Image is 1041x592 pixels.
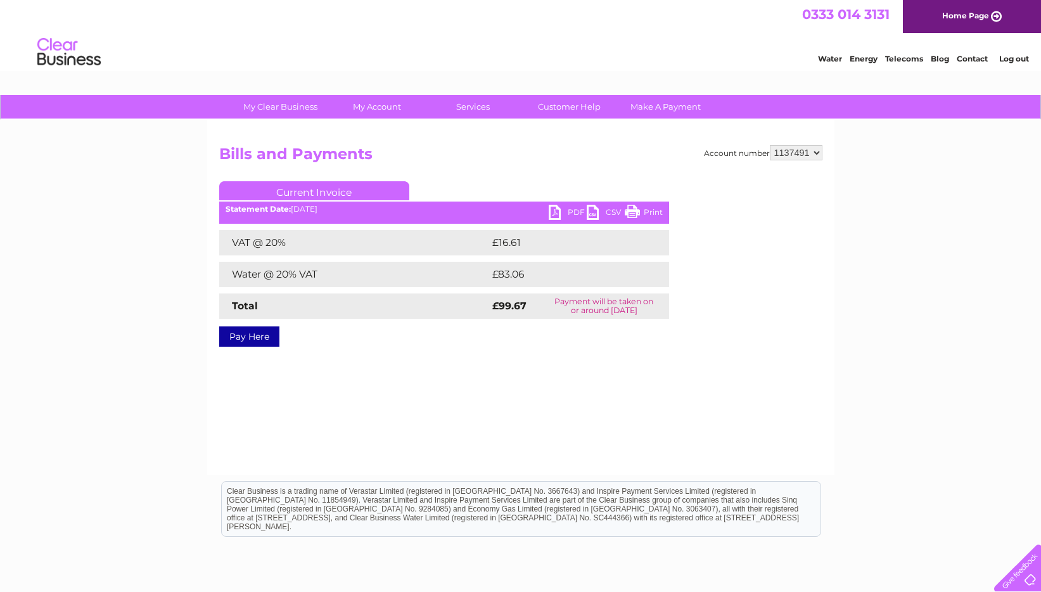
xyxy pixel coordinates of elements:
[802,6,890,22] a: 0333 014 3131
[539,293,669,319] td: Payment will be taken on or around [DATE]
[818,54,842,63] a: Water
[999,54,1029,63] a: Log out
[492,300,527,312] strong: £99.67
[625,205,663,223] a: Print
[219,230,489,255] td: VAT @ 20%
[222,7,821,61] div: Clear Business is a trading name of Verastar Limited (registered in [GEOGRAPHIC_DATA] No. 3667643...
[324,95,429,119] a: My Account
[850,54,878,63] a: Energy
[957,54,988,63] a: Contact
[219,326,279,347] a: Pay Here
[228,95,333,119] a: My Clear Business
[219,145,822,169] h2: Bills and Payments
[704,145,822,160] div: Account number
[37,33,101,72] img: logo.png
[587,205,625,223] a: CSV
[489,230,641,255] td: £16.61
[421,95,525,119] a: Services
[219,181,409,200] a: Current Invoice
[219,262,489,287] td: Water @ 20% VAT
[613,95,718,119] a: Make A Payment
[549,205,587,223] a: PDF
[232,300,258,312] strong: Total
[517,95,622,119] a: Customer Help
[489,262,644,287] td: £83.06
[226,204,291,214] b: Statement Date:
[885,54,923,63] a: Telecoms
[931,54,949,63] a: Blog
[219,205,669,214] div: [DATE]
